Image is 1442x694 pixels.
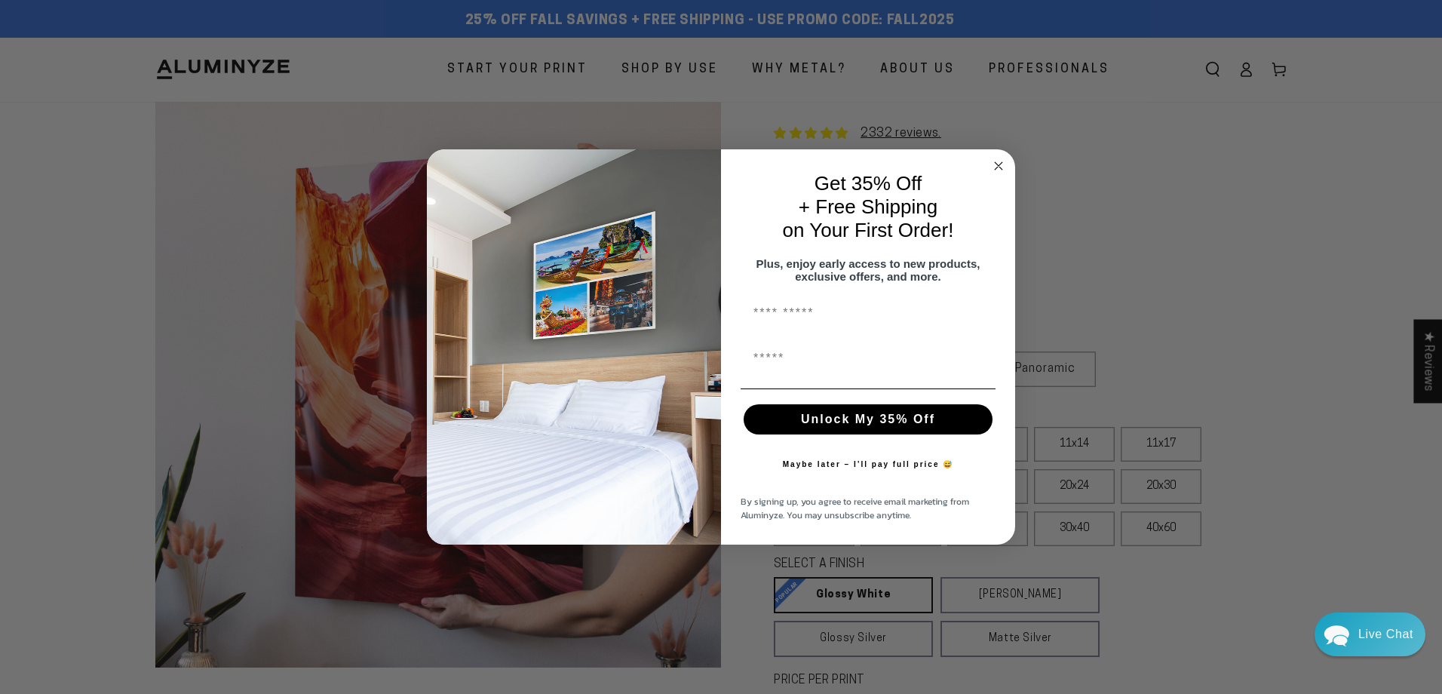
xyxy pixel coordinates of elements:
[427,149,721,545] img: 728e4f65-7e6c-44e2-b7d1-0292a396982f.jpeg
[989,157,1008,175] button: Close dialog
[1315,613,1425,656] div: Chat widget toggle
[741,495,969,522] span: By signing up, you agree to receive email marketing from Aluminyze. You may unsubscribe anytime.
[799,195,937,218] span: + Free Shipping
[1358,613,1413,656] div: Contact Us Directly
[775,450,962,480] button: Maybe later – I’ll pay full price 😅
[756,257,980,283] span: Plus, enjoy early access to new products, exclusive offers, and more.
[744,404,993,435] button: Unlock My 35% Off
[815,172,922,195] span: Get 35% Off
[741,388,996,389] img: underline
[783,219,954,241] span: on Your First Order!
